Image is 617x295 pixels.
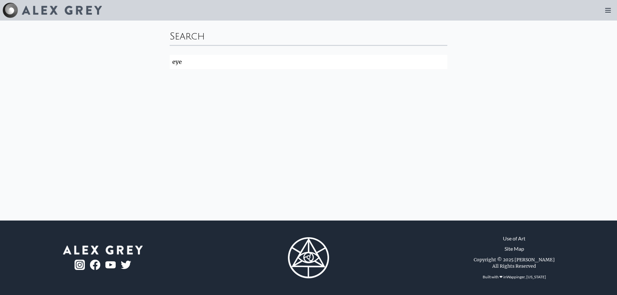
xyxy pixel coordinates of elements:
div: Built with ❤ in [480,272,549,282]
a: Wappinger, [US_STATE] [506,274,546,279]
a: Use of Art [503,235,525,242]
img: youtube-logo.png [105,261,116,269]
img: fb-logo.png [90,260,100,270]
img: twitter-logo.png [121,261,131,269]
div: Search [170,26,447,45]
img: ig-logo.png [75,260,85,270]
input: Search... [170,55,447,69]
div: All Rights Reserved [492,263,536,269]
a: Site Map [505,245,524,253]
div: Copyright © 2025 [PERSON_NAME] [474,256,555,263]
